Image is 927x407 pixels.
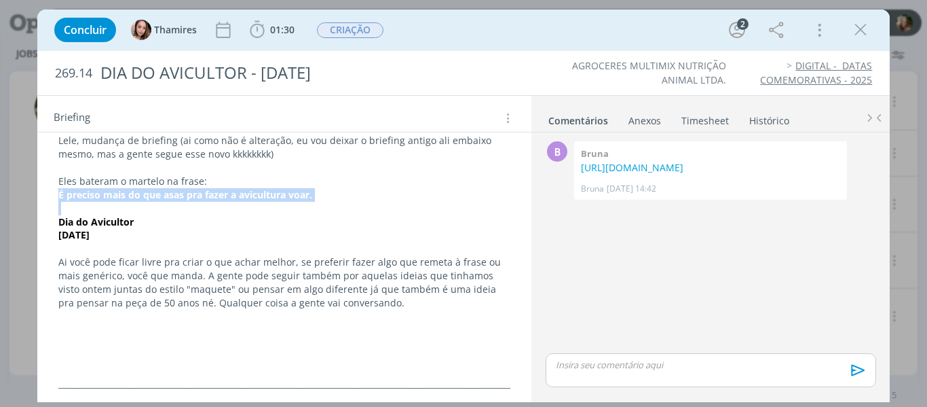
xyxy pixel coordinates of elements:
[581,161,683,174] a: [URL][DOMAIN_NAME]
[58,175,511,188] p: Eles bateram o martelo na frase:
[316,22,384,39] button: CRIAÇÃO
[749,108,790,128] a: Histórico
[58,215,134,228] strong: Dia do Avicultor
[737,18,749,30] div: 2
[58,377,511,404] p: _________________________________________________________________________________________________...
[547,141,567,162] div: B
[548,108,609,128] a: Comentários
[54,109,90,127] span: Briefing
[572,59,726,86] a: AGROCERES MULTIMIX NUTRIÇÃO ANIMAL LTDA.
[270,23,295,36] span: 01:30
[154,25,197,35] span: Thamires
[317,22,383,38] span: CRIAÇÃO
[607,183,656,195] span: [DATE] 14:42
[131,20,197,40] button: TThamires
[95,56,526,90] div: DIA DO AVICULTOR - [DATE]
[64,24,107,35] span: Concluir
[681,108,730,128] a: Timesheet
[58,188,312,201] strong: É preciso mais do que asas pra fazer a avicultura voar.
[58,134,511,161] p: Lele, mudança de briefing (ai como não é alteração, eu vou deixar o briefing antigo ali embaixo m...
[58,255,511,310] p: Ai você pode ficar livre pra criar o que achar melhor, se preferir fazer algo que remeta à frase ...
[760,59,872,86] a: DIGITAL - DATAS COMEMORATIVAS - 2025
[628,114,661,128] div: Anexos
[726,19,748,41] button: 2
[37,10,890,402] div: dialog
[54,18,116,42] button: Concluir
[581,183,604,195] p: Bruna
[55,66,92,81] span: 269.14
[58,228,90,241] strong: [DATE]
[246,19,298,41] button: 01:30
[581,147,609,160] b: Bruna
[131,20,151,40] img: T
